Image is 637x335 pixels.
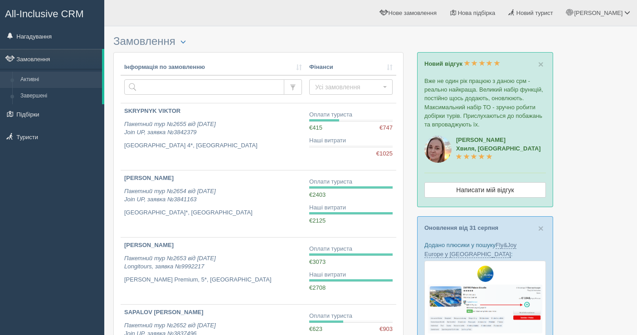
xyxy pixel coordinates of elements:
[424,242,516,257] a: Fly&Joy Europe у [GEOGRAPHIC_DATA]
[5,8,84,19] span: All-Inclusive CRM
[124,79,284,95] input: Пошук за номером замовлення, ПІБ або паспортом туриста
[309,124,322,131] span: €415
[0,0,104,25] a: All-Inclusive CRM
[124,255,216,270] i: Пакетний тур №2653 від [DATE] Longitours, заявка №9992217
[309,284,326,291] span: €2708
[309,178,393,186] div: Оплати туриста
[315,83,381,92] span: Усі замовлення
[124,107,180,114] b: SKRYPNYK VIKTOR
[456,136,541,160] a: [PERSON_NAME]Хвиля, [GEOGRAPHIC_DATA]
[309,312,393,320] div: Оплати туриста
[121,170,306,237] a: [PERSON_NAME] Пакетний тур №2654 від [DATE]Join UP, заявка №3841163 [GEOGRAPHIC_DATA]*, [GEOGRAPH...
[309,111,393,119] div: Оплати туриста
[309,245,393,253] div: Оплати туриста
[124,276,302,284] p: [PERSON_NAME] Premium, 5*, [GEOGRAPHIC_DATA]
[376,150,393,158] span: €1025
[124,63,302,72] a: Інформація по замовленню
[538,59,544,69] button: Close
[16,72,102,88] a: Активні
[309,136,393,145] div: Наші витрати
[124,141,302,150] p: [GEOGRAPHIC_DATA] 4*, [GEOGRAPHIC_DATA]
[424,224,498,231] a: Оновлення від 31 серпня
[538,223,544,233] span: ×
[574,10,622,16] span: [PERSON_NAME]
[424,77,546,129] p: Вже не один рік працюю з даною срм - реально найкраща. Великий набір функцій, постійно щось додаю...
[16,88,102,104] a: Завершені
[124,188,216,203] i: Пакетний тур №2654 від [DATE] Join UP, заявка №3841163
[121,103,306,170] a: SKRYPNYK VIKTOR Пакетний тур №2655 від [DATE]Join UP, заявка №3842379 [GEOGRAPHIC_DATA] 4*, [GEOG...
[379,325,393,334] span: €903
[121,238,306,304] a: [PERSON_NAME] Пакетний тур №2653 від [DATE]Longitours, заявка №9992217 [PERSON_NAME] Premium, 5*,...
[309,271,393,279] div: Наші витрати
[124,175,174,181] b: [PERSON_NAME]
[309,325,322,332] span: €623
[309,217,326,224] span: €2125
[124,121,216,136] i: Пакетний тур №2655 від [DATE] Join UP, заявка №3842379
[379,124,393,132] span: €747
[538,223,544,233] button: Close
[309,63,393,72] a: Фінанси
[424,182,546,198] a: Написати мій відгук
[124,309,204,316] b: SAPALOV [PERSON_NAME]
[458,10,496,16] span: Нова підбірка
[113,35,404,48] h3: Замовлення
[424,60,500,67] a: Новий відгук
[124,242,174,248] b: [PERSON_NAME]
[124,209,302,217] p: [GEOGRAPHIC_DATA]*, [GEOGRAPHIC_DATA]
[538,59,544,69] span: ×
[424,241,546,258] p: Додано плюсики у пошуку :
[309,204,393,212] div: Наші витрати
[309,258,326,265] span: €3073
[389,10,437,16] span: Нове замовлення
[309,79,393,95] button: Усі замовлення
[309,191,326,198] span: €2403
[516,10,553,16] span: Новий турист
